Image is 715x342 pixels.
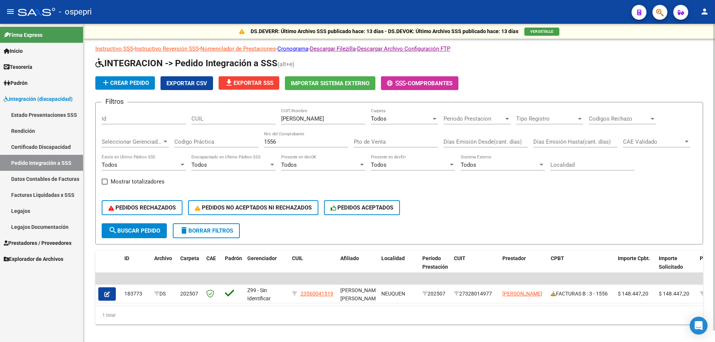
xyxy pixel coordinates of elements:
[502,291,542,297] span: [PERSON_NAME]
[340,287,380,310] span: [PERSON_NAME] [PERSON_NAME] , -
[277,61,295,68] span: (alt+e)
[102,223,167,238] button: Buscar Pedido
[124,255,129,261] span: ID
[499,250,548,283] datatable-header-cell: Prestador
[247,287,271,302] span: Z99 - Sin Identificar
[618,255,650,261] span: Importe Cpbt.
[4,47,23,55] span: Inicio
[102,96,127,107] h3: Filtros
[4,31,42,39] span: Firma Express
[95,76,155,90] button: Crear Pedido
[381,255,405,261] span: Localidad
[102,138,162,145] span: Seleccionar Gerenciador
[419,250,451,283] datatable-header-cell: Período Prestación
[277,45,308,52] a: Cronograma
[444,115,504,122] span: Periodo Prestacion
[154,255,172,261] span: Archivo
[108,226,117,235] mat-icon: search
[4,239,71,247] span: Prestadores / Proveedores
[135,45,199,52] a: Instructivo Reversión SSS
[179,226,188,235] mat-icon: delete
[161,76,213,90] button: Exportar CSV
[690,317,708,335] div: Open Intercom Messenger
[387,80,408,87] span: -
[331,204,394,211] span: PEDIDOS ACEPTADOS
[191,162,207,168] span: Todos
[618,291,648,297] span: $ 148.447,20
[623,138,683,145] span: CAE Validado
[154,290,174,298] div: DS
[551,290,612,298] div: FACTURAS B : 3 - 1556
[4,79,28,87] span: Padrón
[180,255,199,261] span: Carpeta
[551,255,564,261] span: CPBT
[222,250,244,283] datatable-header-cell: Padrón
[203,250,222,283] datatable-header-cell: CAE
[151,250,177,283] datatable-header-cell: Archivo
[195,204,312,211] span: PEDIDOS NO ACEPTADOS NI RECHAZADOS
[291,80,369,87] span: Importar Sistema Externo
[422,290,448,298] div: 202507
[173,223,240,238] button: Borrar Filtros
[310,45,356,52] a: Descargar Filezilla
[6,7,15,16] mat-icon: menu
[292,255,303,261] span: CUIL
[177,250,203,283] datatable-header-cell: Carpeta
[301,291,333,297] span: 23560041519
[188,200,318,215] button: PEDIDOS NO ACEPTADOS NI RECHAZADOS
[285,76,375,90] button: Importar Sistema Externo
[451,250,499,283] datatable-header-cell: CUIT
[219,76,279,90] button: Exportar SSS
[166,80,207,87] span: Exportar CSV
[408,80,452,87] span: Comprobantes
[524,28,559,36] button: VER DETALLE
[324,200,400,215] button: PEDIDOS ACEPTADOS
[454,290,496,298] div: 27328014977
[95,306,703,325] div: 1 total
[251,27,518,35] p: DS.DEVERR: Último Archivo SSS publicado hace: 13 días - DS.DEVOK: Último Archivo SSS publicado ha...
[502,255,526,261] span: Prestador
[200,45,276,52] a: Nomenclador de Prestaciones
[225,78,233,87] mat-icon: file_download
[454,255,465,261] span: CUIT
[371,115,387,122] span: Todos
[108,227,160,234] span: Buscar Pedido
[357,45,450,52] a: Descargar Archivo Configuración FTP
[95,45,703,53] p: - - - - -
[95,58,277,68] span: INTEGRACION -> Pedido Integración a SSS
[179,227,233,234] span: Borrar Filtros
[247,255,277,261] span: Gerenciador
[589,115,649,122] span: Codigos Rechazo
[659,255,683,270] span: Importe Solicitado
[340,255,359,261] span: Afiliado
[516,115,576,122] span: Tipo Registro
[244,250,289,283] datatable-header-cell: Gerenciador
[4,63,32,71] span: Tesorería
[102,200,182,215] button: PEDIDOS RECHAZADOS
[381,291,405,297] span: NEUQUEN
[59,4,92,20] span: - ospepri
[656,250,697,283] datatable-header-cell: Importe Solicitado
[378,250,419,283] datatable-header-cell: Localidad
[101,78,110,87] mat-icon: add
[371,162,387,168] span: Todos
[95,45,133,52] a: Instructivo SSS
[4,95,73,103] span: Integración (discapacidad)
[530,29,553,33] span: VER DETALLE
[121,250,151,283] datatable-header-cell: ID
[206,255,216,261] span: CAE
[225,255,242,261] span: Padrón
[225,80,273,86] span: Exportar SSS
[101,80,149,86] span: Crear Pedido
[422,255,448,270] span: Período Prestación
[281,162,297,168] span: Todos
[289,250,337,283] datatable-header-cell: CUIL
[180,291,198,297] span: 202507
[337,250,378,283] datatable-header-cell: Afiliado
[124,290,148,298] div: 183773
[108,204,176,211] span: PEDIDOS RECHAZADOS
[659,291,689,297] span: $ 148.447,20
[111,177,165,186] span: Mostrar totalizadores
[548,250,615,283] datatable-header-cell: CPBT
[615,250,656,283] datatable-header-cell: Importe Cpbt.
